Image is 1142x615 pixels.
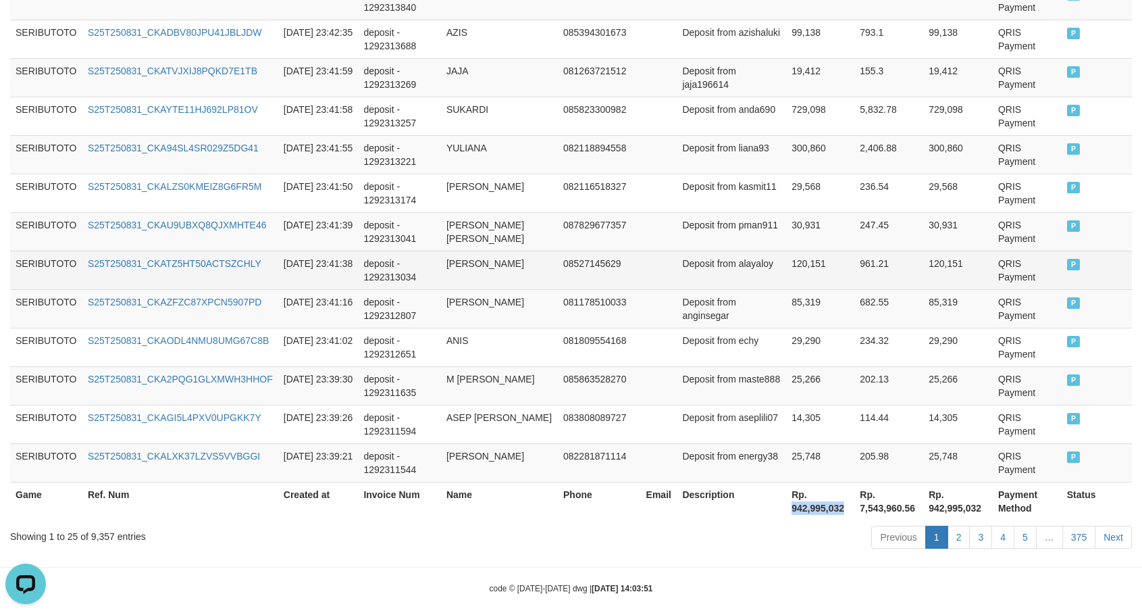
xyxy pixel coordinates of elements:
[854,443,923,482] td: 205.98
[786,20,854,58] td: 99,138
[993,135,1062,174] td: QRIS Payment
[88,297,262,307] a: S25T250831_CKAZFZC87XPCN5907PD
[441,251,558,289] td: [PERSON_NAME]
[923,58,993,97] td: 19,412
[969,526,992,549] a: 3
[592,584,652,593] strong: [DATE] 14:03:51
[490,584,653,593] small: code © [DATE]-[DATE] dwg |
[358,366,441,405] td: deposit - 1292311635
[358,135,441,174] td: deposit - 1292313221
[441,482,558,520] th: Name
[1067,66,1081,78] span: PAID
[88,220,267,230] a: S25T250831_CKAU9UBXQ8QJXMHTE46
[854,212,923,251] td: 247.45
[923,405,993,443] td: 14,305
[558,174,641,212] td: 082116518327
[993,482,1062,520] th: Payment Method
[993,174,1062,212] td: QRIS Payment
[854,328,923,366] td: 234.32
[1067,413,1081,424] span: PAID
[677,366,786,405] td: Deposit from maste888
[441,20,558,58] td: AZIS
[854,251,923,289] td: 961.21
[641,482,677,520] th: Email
[923,366,993,405] td: 25,266
[786,366,854,405] td: 25,266
[991,526,1014,549] a: 4
[677,405,786,443] td: Deposit from aseplili07
[358,328,441,366] td: deposit - 1292312651
[441,366,558,405] td: M [PERSON_NAME]
[948,526,970,549] a: 2
[82,482,278,520] th: Ref. Num
[358,289,441,328] td: deposit - 1292312807
[923,328,993,366] td: 29,290
[993,443,1062,482] td: QRIS Payment
[1067,105,1081,116] span: PAID
[993,405,1062,443] td: QRIS Payment
[358,20,441,58] td: deposit - 1292313688
[441,174,558,212] td: [PERSON_NAME]
[786,97,854,135] td: 729,098
[558,366,641,405] td: 085863528270
[677,174,786,212] td: Deposit from kasmit11
[1067,336,1081,347] span: PAID
[10,443,82,482] td: SERIBUTOTO
[786,251,854,289] td: 120,151
[278,97,359,135] td: [DATE] 23:41:58
[1067,28,1081,39] span: PAID
[278,251,359,289] td: [DATE] 23:41:38
[923,174,993,212] td: 29,568
[993,289,1062,328] td: QRIS Payment
[558,482,641,520] th: Phone
[358,443,441,482] td: deposit - 1292311544
[10,251,82,289] td: SERIBUTOTO
[358,251,441,289] td: deposit - 1292313034
[558,289,641,328] td: 081178510033
[88,374,273,385] a: S25T250831_CKA2PQG1GLXMWH3HHOF
[10,289,82,328] td: SERIBUTOTO
[441,58,558,97] td: JAJA
[278,366,359,405] td: [DATE] 23:39:30
[993,97,1062,135] td: QRIS Payment
[10,97,82,135] td: SERIBUTOTO
[993,366,1062,405] td: QRIS Payment
[786,174,854,212] td: 29,568
[677,289,786,328] td: Deposit from anginsegar
[558,20,641,58] td: 085394301673
[1036,526,1063,549] a: …
[786,58,854,97] td: 19,412
[441,405,558,443] td: ASEP [PERSON_NAME]
[1067,182,1081,193] span: PAID
[88,335,269,346] a: S25T250831_CKAODL4NMU8UMG67C8B
[10,20,82,58] td: SERIBUTOTO
[786,482,854,520] th: Rp. 942,995,032
[558,443,641,482] td: 082281871114
[923,443,993,482] td: 25,748
[441,97,558,135] td: SUKARDI
[10,212,82,251] td: SERIBUTOTO
[993,20,1062,58] td: QRIS Payment
[441,328,558,366] td: ANIS
[10,366,82,405] td: SERIBUTOTO
[854,289,923,328] td: 682.55
[1067,297,1081,309] span: PAID
[1067,259,1081,270] span: PAID
[677,58,786,97] td: Deposit from jaja196614
[558,212,641,251] td: 087829677357
[441,289,558,328] td: [PERSON_NAME]
[358,97,441,135] td: deposit - 1292313257
[10,482,82,520] th: Game
[88,181,262,192] a: S25T250831_CKALZS0KMEIZ8G6FR5M
[786,135,854,174] td: 300,860
[923,20,993,58] td: 99,138
[1062,482,1132,520] th: Status
[278,328,359,366] td: [DATE] 23:41:02
[441,212,558,251] td: [PERSON_NAME] [PERSON_NAME]
[558,405,641,443] td: 083808089727
[278,20,359,58] td: [DATE] 23:42:35
[1067,220,1081,232] span: PAID
[786,212,854,251] td: 30,931
[10,174,82,212] td: SERIBUTOTO
[1067,374,1081,386] span: PAID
